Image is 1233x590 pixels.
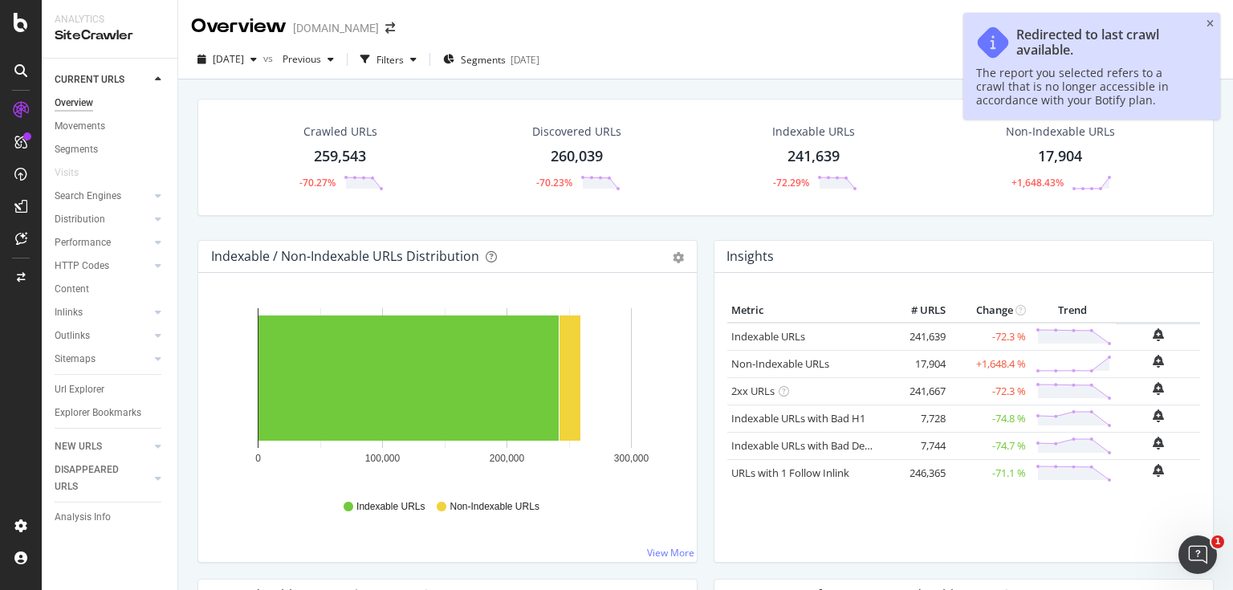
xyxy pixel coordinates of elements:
[1011,176,1064,189] div: +1,648.43%
[731,384,775,398] a: 2xx URLs
[55,234,150,251] a: Performance
[950,405,1030,432] td: -74.8 %
[1038,146,1082,167] div: 17,904
[950,432,1030,459] td: -74.7 %
[536,176,572,189] div: -70.23%
[55,438,150,455] a: NEW URLS
[55,211,150,228] a: Distribution
[1153,464,1164,477] div: bell-plus
[731,356,829,371] a: Non-Indexable URLs
[55,118,166,135] a: Movements
[55,509,111,526] div: Analysis Info
[255,453,261,464] text: 0
[376,53,404,67] div: Filters
[885,323,950,351] td: 241,639
[1153,409,1164,422] div: bell-plus
[731,329,805,344] a: Indexable URLs
[303,124,377,140] div: Crawled URLs
[532,124,621,140] div: Discovered URLs
[885,432,950,459] td: 7,744
[885,299,950,323] th: # URLS
[1153,355,1164,368] div: bell-plus
[55,141,166,158] a: Segments
[55,405,141,421] div: Explorer Bookmarks
[490,453,525,464] text: 200,000
[299,176,336,189] div: -70.27%
[55,141,98,158] div: Segments
[1211,535,1224,548] span: 1
[885,350,950,377] td: 17,904
[731,438,906,453] a: Indexable URLs with Bad Description
[213,52,244,66] span: 2025 Sep. 22nd
[55,351,96,368] div: Sitemaps
[727,299,885,323] th: Metric
[55,71,150,88] a: CURRENT URLS
[551,146,603,167] div: 260,039
[55,351,150,368] a: Sitemaps
[1153,382,1164,395] div: bell-plus
[55,95,166,112] a: Overview
[55,258,109,275] div: HTTP Codes
[1153,328,1164,341] div: bell-plus
[55,381,104,398] div: Url Explorer
[1178,535,1217,574] iframe: Intercom live chat
[450,500,539,514] span: Non-Indexable URLs
[55,234,111,251] div: Performance
[950,459,1030,486] td: -71.1 %
[55,188,121,205] div: Search Engines
[191,47,263,72] button: [DATE]
[976,66,1191,107] div: The report you selected refers to a crawl that is no longer accessible in accordance with your Bo...
[211,299,679,485] svg: A chart.
[55,304,83,321] div: Inlinks
[55,509,166,526] a: Analysis Info
[1153,437,1164,450] div: bell-plus
[55,462,150,495] a: DISAPPEARED URLS
[55,328,90,344] div: Outlinks
[1207,19,1214,29] div: close toast
[263,51,276,65] span: vs
[55,462,136,495] div: DISAPPEARED URLS
[55,211,105,228] div: Distribution
[191,13,287,40] div: Overview
[950,350,1030,377] td: +1,648.4 %
[293,20,379,36] div: [DOMAIN_NAME]
[354,47,423,72] button: Filters
[276,47,340,72] button: Previous
[55,328,150,344] a: Outlinks
[55,71,124,88] div: CURRENT URLS
[950,323,1030,351] td: -72.3 %
[773,176,809,189] div: -72.29%
[365,453,401,464] text: 100,000
[950,299,1030,323] th: Change
[276,52,321,66] span: Previous
[614,453,649,464] text: 300,000
[511,53,539,67] div: [DATE]
[356,500,425,514] span: Indexable URLs
[772,124,855,140] div: Indexable URLs
[55,13,165,26] div: Analytics
[55,381,166,398] a: Url Explorer
[885,459,950,486] td: 246,365
[673,252,684,263] div: gear
[461,53,506,67] span: Segments
[55,405,166,421] a: Explorer Bookmarks
[55,165,79,181] div: Visits
[437,47,546,72] button: Segments[DATE]
[55,188,150,205] a: Search Engines
[55,95,93,112] div: Overview
[950,377,1030,405] td: -72.3 %
[55,258,150,275] a: HTTP Codes
[55,281,89,298] div: Content
[55,281,166,298] a: Content
[314,146,366,167] div: 259,543
[885,377,950,405] td: 241,667
[726,246,774,267] h4: Insights
[731,466,849,480] a: URLs with 1 Follow Inlink
[885,405,950,432] td: 7,728
[385,22,395,34] div: arrow-right-arrow-left
[731,411,865,425] a: Indexable URLs with Bad H1
[55,26,165,45] div: SiteCrawler
[55,118,105,135] div: Movements
[1016,27,1191,58] div: Redirected to last crawl available.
